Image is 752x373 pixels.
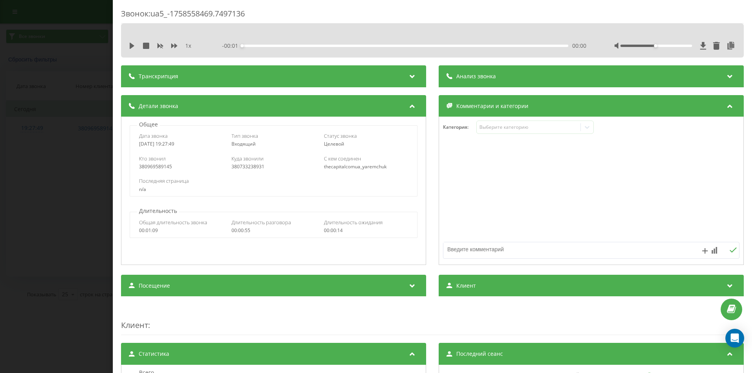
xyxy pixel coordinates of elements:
div: : [121,304,744,335]
span: Клиент [121,320,148,330]
span: Анализ звонка [456,72,496,80]
span: 00:00 [572,42,586,50]
span: Длительность ожидания [324,219,383,226]
div: Выберите категорию [479,124,577,130]
p: Общее [137,121,160,128]
div: thecapitalcomua_yaremchuk [324,164,408,169]
div: 380969589145 [139,164,223,169]
span: Комментарии и категории [456,102,528,110]
span: Посещение [139,282,170,290]
span: Куда звонили [231,155,264,162]
span: Тип звонка [231,132,258,139]
span: Целевой [324,141,344,147]
div: n/a [139,187,408,192]
p: Длительность [137,207,179,215]
div: 00:00:14 [324,228,408,233]
span: Длительность разговора [231,219,291,226]
span: Статистика [139,350,169,358]
div: Accessibility label [654,44,657,47]
span: 1 x [185,42,191,50]
div: 380733238931 [231,164,316,169]
div: Open Intercom Messenger [725,329,744,348]
span: Общая длительность звонка [139,219,207,226]
span: Последний сеанс [456,350,503,358]
span: Кто звонил [139,155,166,162]
div: [DATE] 19:27:49 [139,141,223,147]
div: Звонок : ua5_-1758558469.7497136 [121,8,744,23]
span: Транскрипция [139,72,178,80]
div: 00:01:09 [139,228,223,233]
h4: Категория : [443,124,476,130]
span: Статус звонка [324,132,357,139]
span: Последняя страница [139,177,189,184]
span: Дата звонка [139,132,168,139]
span: Входящий [231,141,256,147]
span: - 00:01 [222,42,242,50]
span: Детали звонка [139,102,178,110]
div: Accessibility label [240,44,244,47]
span: С кем соединен [324,155,361,162]
div: 00:00:55 [231,228,316,233]
span: Клиент [456,282,476,290]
